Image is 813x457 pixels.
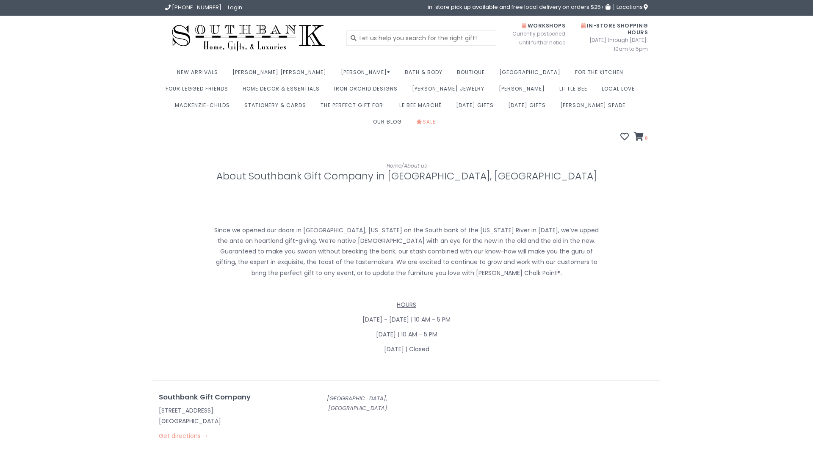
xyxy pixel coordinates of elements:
[373,116,406,132] a: Our Blog
[456,99,498,116] a: [DATE] Gifts
[397,300,416,309] span: HOURS
[404,162,427,169] a: About us
[522,22,565,29] span: Workshops
[613,4,648,10] a: Locations
[243,83,324,99] a: Home Decor & Essentials
[634,133,648,142] a: 0
[321,99,389,116] a: The perfect gift for:
[416,116,440,132] a: Sale
[165,161,648,171] div: /
[581,22,648,36] span: In-Store Shopping Hours
[165,329,648,340] p: [DATE] | 10 AM - 5 PM
[346,30,497,46] input: Let us help you search for the right gift!
[159,405,307,427] p: [STREET_ADDRESS] [GEOGRAPHIC_DATA]
[575,66,628,83] a: For the Kitchen
[560,99,630,116] a: [PERSON_NAME] Spade
[334,83,402,99] a: Iron Orchid Designs
[341,66,395,83] a: [PERSON_NAME]®
[499,66,565,83] a: [GEOGRAPHIC_DATA]
[399,99,446,116] a: Le Bee Marché
[159,432,208,440] a: Get directions →
[508,99,550,116] a: [DATE] Gifts
[405,66,447,83] a: Bath & Body
[172,3,221,11] span: [PHONE_NUMBER]
[177,66,222,83] a: New Arrivals
[428,4,610,10] span: in-store pick up available and free local delivery on orders $25+
[244,99,310,116] a: Stationery & Cards
[313,394,394,413] div: [GEOGRAPHIC_DATA], [GEOGRAPHIC_DATA]
[175,99,234,116] a: MacKenzie-Childs
[232,66,331,83] a: [PERSON_NAME] [PERSON_NAME]
[165,22,332,54] img: Southbank Gift Company -- Home, Gifts, and Luxuries
[644,135,648,141] span: 0
[165,314,648,325] p: [DATE] - [DATE] | 10 AM - 5 PM
[617,3,648,11] span: Locations
[166,83,232,99] a: Four Legged Friends
[602,83,639,99] a: Local Love
[412,83,489,99] a: [PERSON_NAME] Jewelry
[559,83,592,99] a: Little Bee
[159,394,307,401] h4: Southbank Gift Company
[578,36,648,53] span: [DATE] through [DATE]: 10am to 5pm
[387,162,401,169] a: Home
[499,83,549,99] a: [PERSON_NAME]
[165,344,648,355] p: [DATE] | Closed
[502,29,565,47] span: Currently postponed until further notice
[457,66,489,83] a: Boutique
[165,171,648,182] h1: About Southbank Gift Company in [GEOGRAPHIC_DATA], [GEOGRAPHIC_DATA]
[228,3,242,11] a: Login
[165,3,221,11] a: [PHONE_NUMBER]
[213,225,600,278] p: Since we opened our doors in [GEOGRAPHIC_DATA], [US_STATE] on the South bank of the [US_STATE] Ri...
